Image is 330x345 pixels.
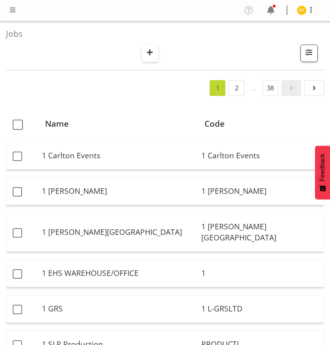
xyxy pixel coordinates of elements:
h4: Jobs [6,29,318,38]
td: 1 [PERSON_NAME][GEOGRAPHIC_DATA] [198,213,324,252]
a: 38 [262,80,278,96]
td: 1 [PERSON_NAME] [39,178,198,205]
button: Create New Job [142,45,158,62]
td: 1 [PERSON_NAME] [198,178,324,205]
span: Code [204,118,225,130]
a: 2 [229,80,244,96]
td: 1 Carlton Events [39,142,198,170]
td: 1 [198,260,324,287]
td: 1 EHS WAREHOUSE/OFFICE [39,260,198,287]
img: seon-young-belding8911.jpg [297,6,306,15]
span: Feedback [319,154,326,181]
span: Name [45,118,69,130]
td: 1 [PERSON_NAME][GEOGRAPHIC_DATA] [39,213,198,252]
td: 1 Carlton Events [198,142,324,170]
td: 1 L-GRSLTD [198,295,324,323]
td: 1 GRS [39,295,198,323]
button: Feedback - Show survey [315,146,330,199]
button: Filter Jobs [300,45,318,62]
